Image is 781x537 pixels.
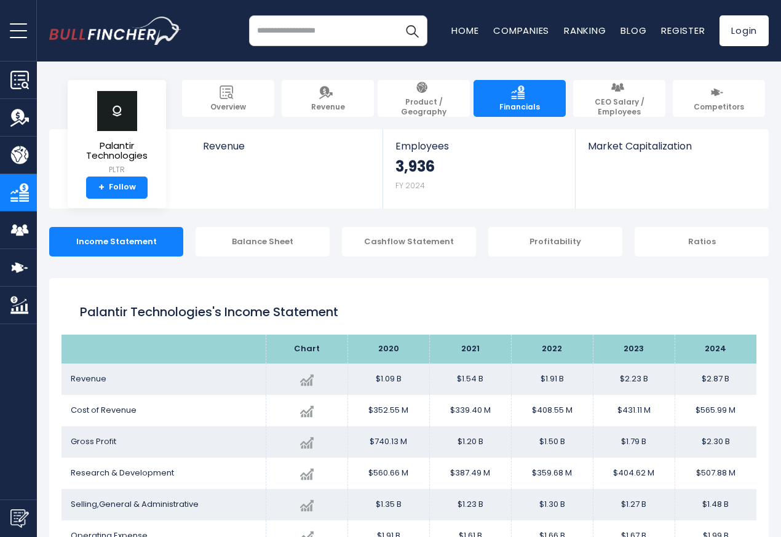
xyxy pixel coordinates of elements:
td: $404.62 M [593,458,675,489]
a: Revenue [282,80,374,117]
small: PLTR [77,164,156,175]
button: Search [397,15,427,46]
a: Login [720,15,769,46]
td: $2.23 B [593,364,675,395]
a: Home [451,24,478,37]
td: $1.54 B [429,364,511,395]
td: $1.20 B [429,426,511,458]
a: Ranking [564,24,606,37]
a: Product / Geography [378,80,470,117]
td: $1.09 B [347,364,429,395]
th: 2020 [347,335,429,364]
a: Palantir Technologies PLTR [77,90,157,177]
td: $560.66 M [347,458,429,489]
small: FY 2024 [395,180,425,191]
td: $387.49 M [429,458,511,489]
h1: Palantir Technologies's Income Statement [80,303,738,321]
td: $359.68 M [511,458,593,489]
a: Employees 3,936 FY 2024 [383,129,574,209]
td: $2.30 B [675,426,756,458]
a: Companies [493,24,549,37]
td: $565.99 M [675,395,756,426]
img: bullfincher logo [49,17,181,45]
a: CEO Salary / Employees [573,80,665,117]
td: $1.35 B [347,489,429,520]
span: Product / Geography [384,97,464,116]
a: Market Capitalization [576,129,767,173]
a: Revenue [191,129,383,173]
a: Register [661,24,705,37]
td: $1.50 B [511,426,593,458]
span: Revenue [203,140,371,152]
td: $1.48 B [675,489,756,520]
span: Gross Profit [71,436,116,447]
td: $1.91 B [511,364,593,395]
span: Palantir Technologies [77,141,156,161]
span: Revenue [71,373,106,384]
span: Competitors [694,102,744,112]
div: Ratios [635,227,769,257]
a: Blog [620,24,646,37]
td: $352.55 M [347,395,429,426]
td: $1.27 B [593,489,675,520]
td: $1.30 B [511,489,593,520]
td: $339.40 M [429,395,511,426]
td: $408.55 M [511,395,593,426]
td: $1.23 B [429,489,511,520]
span: Research & Development [71,467,174,479]
td: $740.13 M [347,426,429,458]
span: CEO Salary / Employees [579,97,659,116]
a: Competitors [673,80,765,117]
div: Profitability [488,227,622,257]
td: $507.88 M [675,458,756,489]
span: Revenue [311,102,345,112]
a: Go to homepage [49,17,181,45]
span: Market Capitalization [588,140,755,152]
div: Cashflow Statement [342,227,476,257]
strong: + [98,182,105,193]
span: Selling,General & Administrative [71,498,199,510]
th: 2023 [593,335,675,364]
strong: 3,936 [395,157,435,176]
a: Overview [182,80,274,117]
td: $431.11 M [593,395,675,426]
th: 2024 [675,335,756,364]
div: Balance Sheet [196,227,330,257]
a: +Follow [86,177,148,199]
th: 2021 [429,335,511,364]
span: Overview [210,102,246,112]
span: Employees [395,140,562,152]
th: 2022 [511,335,593,364]
a: Financials [474,80,566,117]
span: Cost of Revenue [71,404,137,416]
td: $1.79 B [593,426,675,458]
td: $2.87 B [675,364,756,395]
div: Income Statement [49,227,183,257]
span: Financials [499,102,540,112]
th: Chart [266,335,347,364]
